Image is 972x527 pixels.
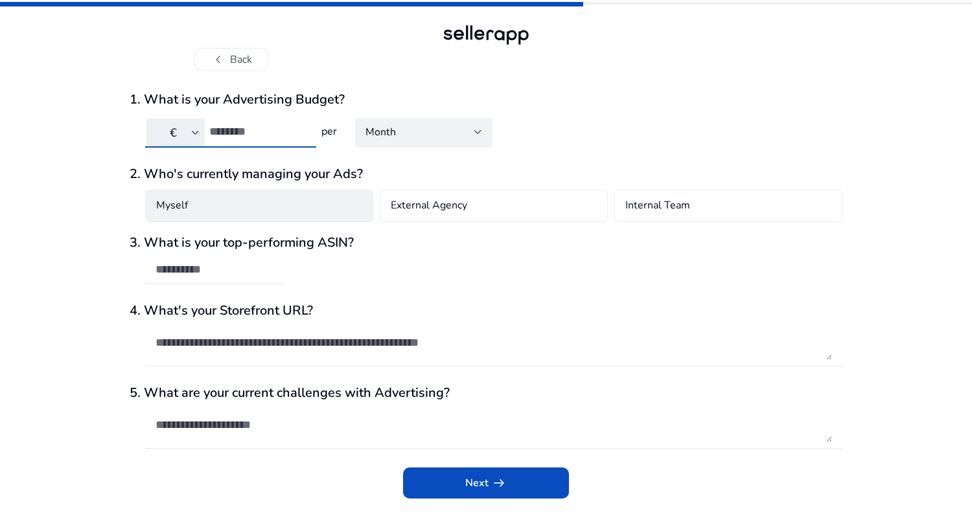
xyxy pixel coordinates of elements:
h3: 1. What is your Advertising Budget? [130,92,842,107]
h3: 2. Who's currently managing your Ads? [130,166,842,182]
h3: 3. What is your top-performing ASIN? [130,235,842,251]
h4: per [316,126,340,138]
span: € [170,125,177,140]
h3: 5. What are your current challenges with Advertising? [130,385,842,401]
span: Month [365,125,396,139]
span: Next [465,475,507,491]
span: arrow_right_alt [491,475,507,491]
h4: External Agency [391,198,467,214]
h3: 4. What's your Storefront URL? [130,303,842,319]
span: chevron_left [211,52,226,67]
button: chevron_leftBack [194,48,268,71]
button: Nextarrow_right_alt [403,467,569,499]
h4: Myself [156,198,188,214]
h4: Internal Team [625,198,690,214]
